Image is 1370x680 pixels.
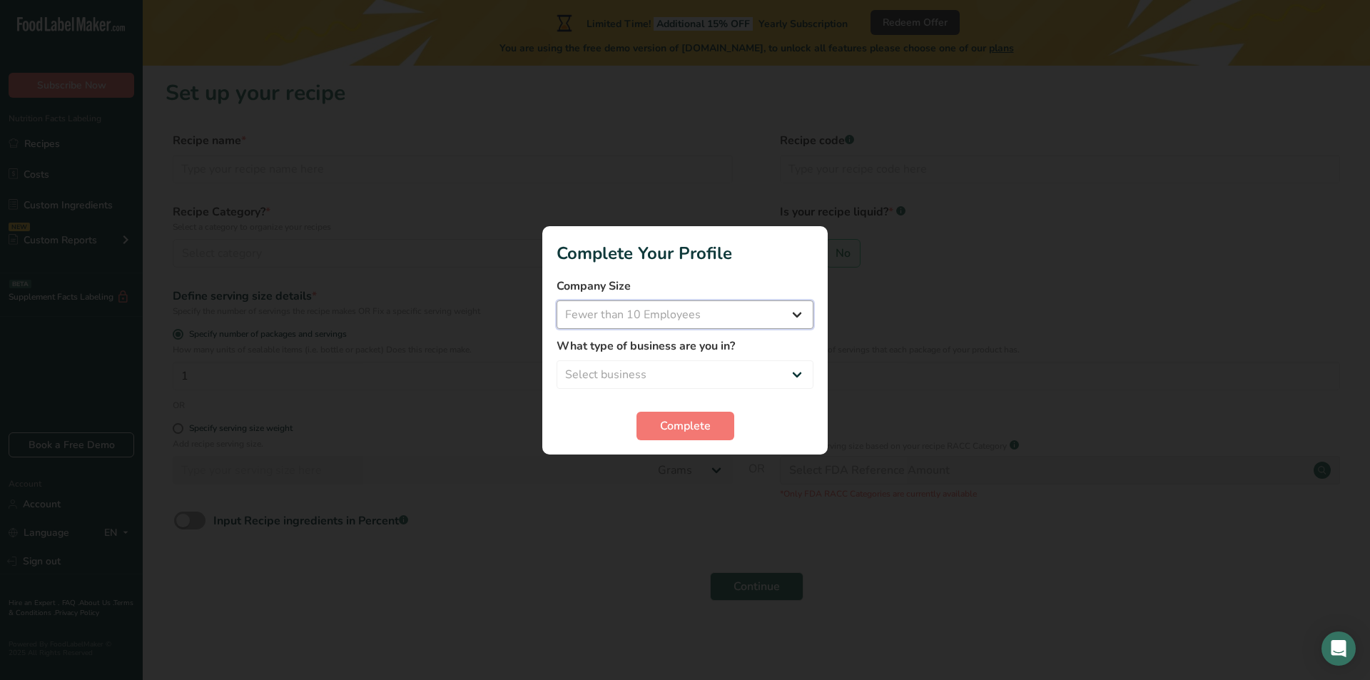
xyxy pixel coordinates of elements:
button: Complete [636,412,734,440]
h1: Complete Your Profile [557,240,813,266]
span: Complete [660,417,711,435]
div: Open Intercom Messenger [1321,631,1356,666]
label: What type of business are you in? [557,338,813,355]
label: Company Size [557,278,813,295]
